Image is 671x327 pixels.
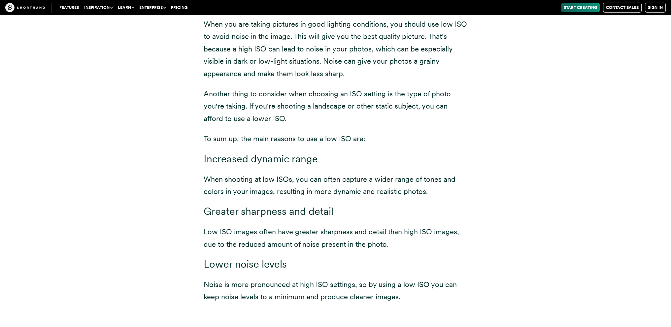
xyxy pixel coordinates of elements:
a: Features [57,3,82,12]
button: Learn [115,3,137,12]
h3: Greater sharpness and detail [204,206,468,218]
p: When shooting at low ISOs, you can often capture a wider range of tones and colors in your images... [204,173,468,198]
a: Start Creating [561,3,600,12]
p: Noise is more pronounced at high ISO settings, so by using a low ISO you can keep noise levels to... [204,278,468,303]
p: When you are taking pictures in good lighting conditions, you should use low ISO to avoid noise i... [204,18,468,80]
p: To sum up, the main reasons to use a low ISO are: [204,133,468,145]
h3: Increased dynamic range [204,153,468,165]
button: Inspiration [82,3,115,12]
button: Enterprise [137,3,168,12]
a: Contact Sales [603,3,642,13]
img: The Craft [5,3,45,12]
h3: Lower noise levels [204,258,468,271]
a: Pricing [168,3,190,12]
a: Sign in [645,3,666,13]
p: Low ISO images often have greater sharpness and detail than high ISO images, due to the reduced a... [204,226,468,250]
p: Another thing to consider when choosing an ISO setting is the type of photo you're taking. If you... [204,88,468,125]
